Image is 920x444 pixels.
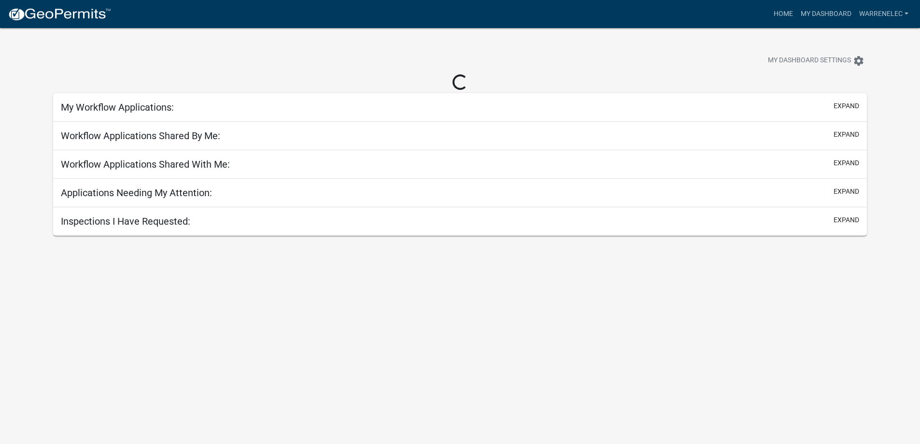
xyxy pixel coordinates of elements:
h5: Workflow Applications Shared With Me: [61,158,230,170]
button: My Dashboard Settingssettings [760,51,872,70]
span: My Dashboard Settings [768,55,851,67]
button: expand [834,129,859,140]
h5: Workflow Applications Shared By Me: [61,130,220,142]
button: expand [834,158,859,168]
a: Home [770,5,797,23]
button: expand [834,101,859,111]
h5: My Workflow Applications: [61,101,174,113]
i: settings [853,55,864,67]
a: My Dashboard [797,5,855,23]
button: expand [834,186,859,197]
h5: Inspections I Have Requested: [61,215,190,227]
button: expand [834,215,859,225]
h5: Applications Needing My Attention: [61,187,212,199]
a: warrenelec [855,5,912,23]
